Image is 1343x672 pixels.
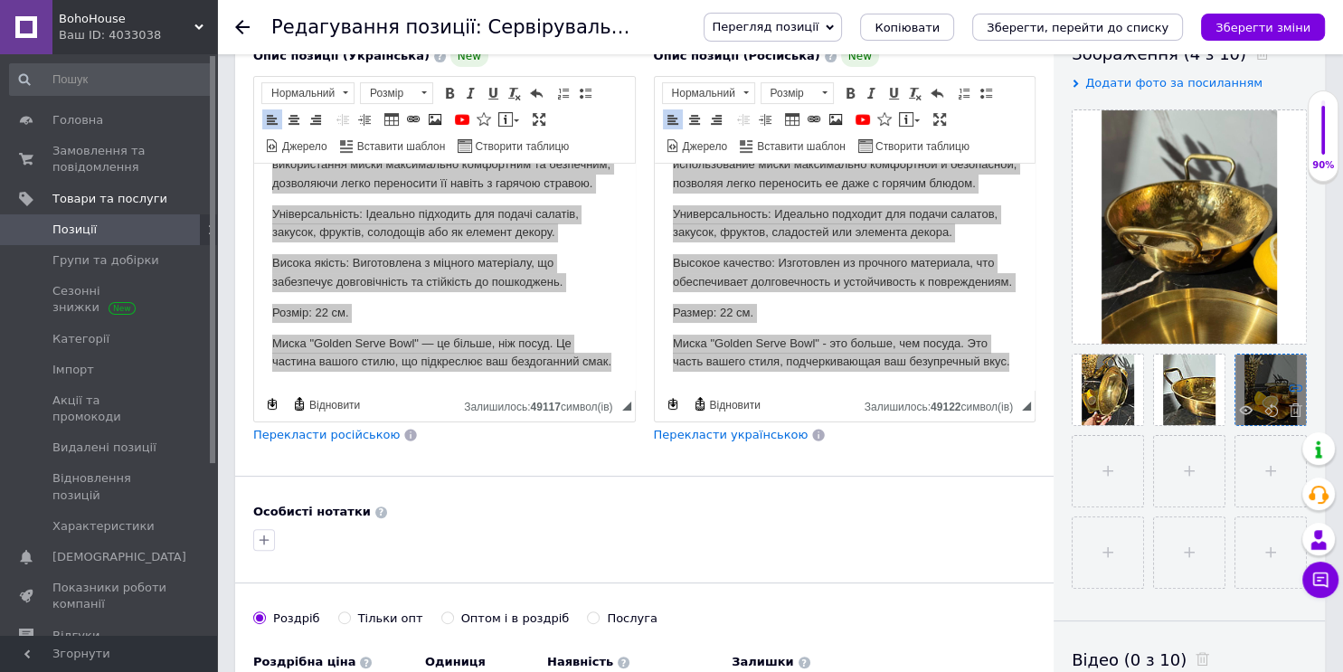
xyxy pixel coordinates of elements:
[927,83,947,103] a: Повернути (Ctrl+Z)
[862,83,882,103] a: Курсив (Ctrl+I)
[52,362,94,378] span: Імпорт
[253,49,430,62] span: Опис позиції (Українська)
[261,82,355,104] a: Нормальний
[59,11,194,27] span: BohoHouse
[472,139,569,155] span: Створити таблицю
[654,49,820,62] span: Опис позиції (Російська)
[52,283,167,316] span: Сезонні знижки
[875,21,940,34] span: Копіювати
[1201,14,1325,41] button: Зберегти зміни
[873,139,969,155] span: Створити таблицю
[18,90,363,128] p: Высокое качество: Изготовлен из прочного материала, что обеспечивает долговечность и устойчивость...
[355,139,446,155] span: Вставити шаблон
[607,610,657,627] div: Послуга
[840,83,860,103] a: Жирний (Ctrl+B)
[355,109,374,129] a: Збільшити відступ
[553,83,573,103] a: Вставити/видалити нумерований список
[530,401,560,413] span: 49117
[875,109,894,129] a: Вставити іконку
[663,83,737,103] span: Нормальний
[655,164,1036,390] iframe: Редактор, 3CA31E1E-97A8-4312-A13A-CA1E5C58CE32
[954,83,974,103] a: Вставити/видалити нумерований список
[987,21,1168,34] i: Зберегти, перейти до списку
[403,109,423,129] a: Вставити/Редагувати посилання (Ctrl+L)
[52,331,109,347] span: Категорії
[856,136,972,156] a: Створити таблицю
[529,109,549,129] a: Максимізувати
[235,20,250,34] div: Повернутися назад
[262,83,336,103] span: Нормальний
[782,109,802,129] a: Таблиця
[896,109,922,129] a: Вставити повідомлення
[52,143,167,175] span: Замовлення та повідомлення
[262,394,282,414] a: Зробити резервну копію зараз
[1085,76,1263,90] span: Додати фото за посиланням
[52,518,155,535] span: Характеристики
[707,398,761,413] span: Відновити
[706,109,726,129] a: По правому краю
[841,45,879,67] span: New
[976,83,996,103] a: Вставити/видалити маркований список
[333,109,353,129] a: Зменшити відступ
[1022,402,1031,411] span: Потягніть для зміни розмірів
[804,109,824,129] a: Вставити/Редагувати посилання (Ctrl+L)
[654,428,809,441] span: Перекласти українською
[425,655,486,668] b: Одиниця
[733,109,753,129] a: Зменшити відступ
[306,109,326,129] a: По правому краю
[450,45,488,67] span: New
[18,171,363,209] p: Миска "Golden Serve Bowl" - это больше, чем посуда. Это часть вашего стиля, подчеркивающая ваш бе...
[52,112,103,128] span: Головна
[307,398,360,413] span: Відновити
[425,109,445,129] a: Зображення
[1308,90,1338,182] div: 90% Якість заповнення
[662,82,755,104] a: Нормальний
[358,610,423,627] div: Тільки опт
[853,109,873,129] a: Додати відео з YouTube
[575,83,595,103] a: Вставити/видалити маркований список
[1302,562,1338,598] button: Чат з покупцем
[712,20,818,33] span: Перегляд позиції
[483,83,503,103] a: Підкреслений (Ctrl+U)
[273,610,320,627] div: Роздріб
[360,82,433,104] a: Розмір
[59,27,217,43] div: Ваш ID: 4033038
[253,655,355,668] b: Роздрібна ціна
[289,394,363,414] a: Відновити
[737,136,848,156] a: Вставити шаблон
[18,42,363,80] p: Універсальність: Ідеально підходить для подачі салатів, закусок, фруктів, солодощів або як елемен...
[1215,21,1310,34] i: Зберегти зміни
[754,139,846,155] span: Вставити шаблон
[279,139,327,155] span: Джерело
[18,140,363,159] p: Розмір: 22 см.
[18,42,363,80] p: Универсальность: Идеально подходит для подачи салатов, закусок, фруктов, сладостей или элемента д...
[262,136,330,156] a: Джерело
[690,394,763,414] a: Відновити
[52,470,167,503] span: Відновлення позицій
[52,393,167,425] span: Акції та промокоди
[663,394,683,414] a: Зробити резервну копію зараз
[18,140,363,159] p: Размер: 22 см.
[685,109,705,129] a: По центру
[254,164,635,390] iframe: Редактор, 60ADA08A-3760-4CCE-A4E3-AE36E30758C4
[496,109,522,129] a: Вставити повідомлення
[461,83,481,103] a: Курсив (Ctrl+I)
[452,109,472,129] a: Додати відео з YouTube
[547,655,613,668] b: Наявність
[440,83,459,103] a: Жирний (Ctrl+B)
[464,396,621,413] div: Кiлькiсть символiв
[972,14,1183,41] button: Зберегти, перейти до списку
[52,252,159,269] span: Групи та добірки
[930,109,950,129] a: Максимізувати
[1309,159,1338,172] div: 90%
[262,109,282,129] a: По лівому краю
[284,109,304,129] a: По центру
[931,401,960,413] span: 49122
[732,655,793,668] b: Залишки
[505,83,525,103] a: Видалити форматування
[52,549,186,565] span: [DEMOGRAPHIC_DATA]
[337,136,449,156] a: Вставити шаблон
[474,109,494,129] a: Вставити іконку
[622,402,631,411] span: Потягніть для зміни розмірів
[253,505,371,518] b: Особисті нотатки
